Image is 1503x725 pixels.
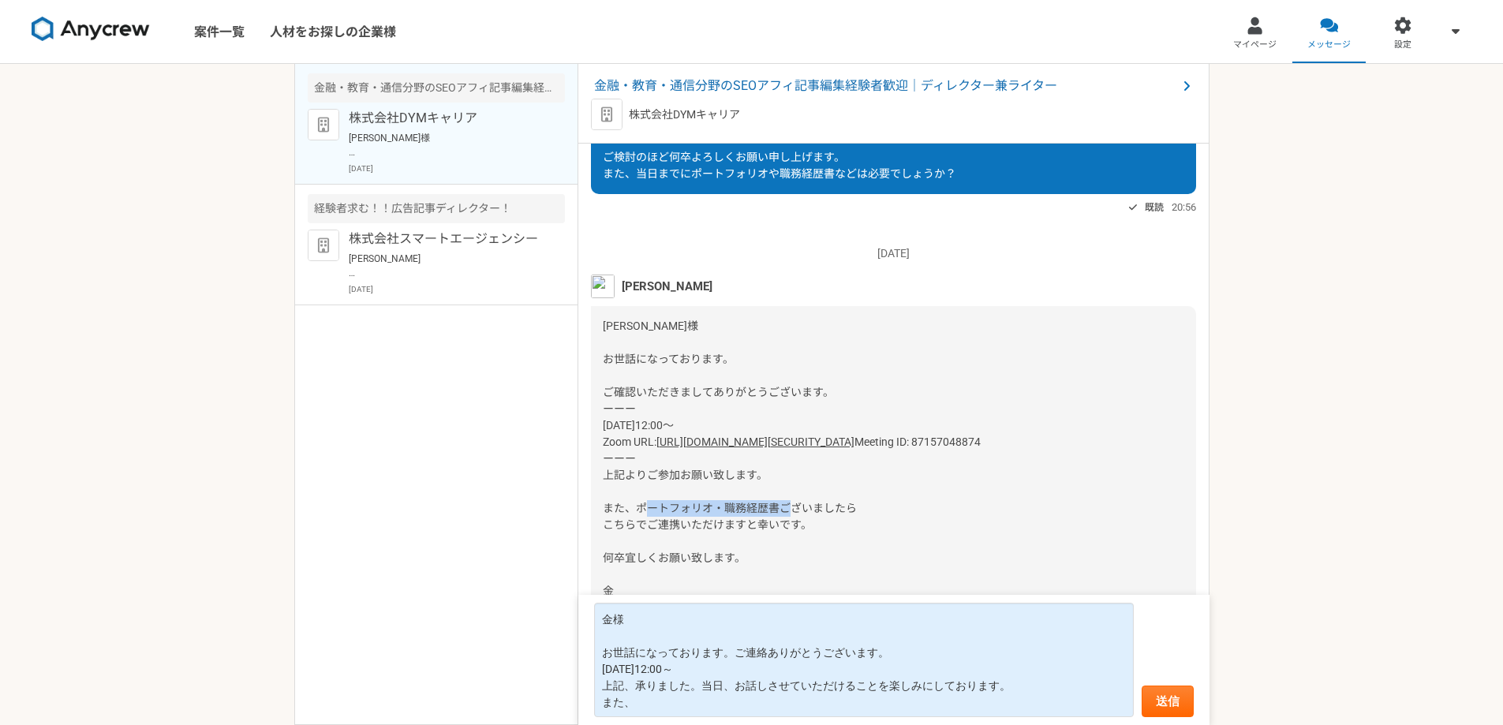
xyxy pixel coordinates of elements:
[1172,200,1196,215] span: 20:56
[308,194,565,223] div: 経験者求む！！広告記事ディレクター！
[1394,39,1411,51] span: 設定
[594,77,1177,95] span: 金融・教育・通信分野のSEOアフィ記事編集経験者歓迎｜ディレクター兼ライター
[1307,39,1351,51] span: メッセージ
[1145,198,1164,217] span: 既読
[308,230,339,261] img: default_org_logo-42cde973f59100197ec2c8e796e4974ac8490bb5b08a0eb061ff975e4574aa76.png
[32,17,150,42] img: 8DqYSo04kwAAAAASUVORK5CYII=
[349,109,544,128] p: 株式会社DYMキャリア
[349,252,544,280] p: [PERSON_NAME] お世話になっております。ご連絡ありがとうございます。 下記、ご質問の回答になります。何卒よろしくお願い申し上げます。 ・アフィリエイト記事の執筆経験→あります。 ・w...
[622,278,712,295] span: [PERSON_NAME]
[591,275,615,298] img: unnamed.png
[594,603,1134,717] textarea: 金様 お世話になっております。ご連絡ありがとうございます。 [DATE]12:00～ 上記、承りました。当日、お話しさせていただけることを楽しみにしております。 また、
[308,73,565,103] div: 金融・教育・通信分野のSEOアフィ記事編集経験者歓迎｜ディレクター兼ライター
[591,245,1196,262] p: [DATE]
[1142,686,1194,717] button: 送信
[1233,39,1277,51] span: マイページ
[591,99,623,130] img: default_org_logo-42cde973f59100197ec2c8e796e4974ac8490bb5b08a0eb061ff975e4574aa76.png
[308,109,339,140] img: default_org_logo-42cde973f59100197ec2c8e796e4974ac8490bb5b08a0eb061ff975e4574aa76.png
[656,435,854,448] a: [URL][DOMAIN_NAME][SECURITY_DATA]
[349,131,544,159] p: [PERSON_NAME]様 お世話になっております。 ご確認いただきましてありがとうございます。 ーーー [DATE]12:00～ Zoom URL: [URL][DOMAIN_NAME][S...
[349,230,544,249] p: 株式会社スマートエージェンシー
[629,107,740,123] p: 株式会社DYMキャリア
[349,163,565,174] p: [DATE]
[603,320,834,448] span: [PERSON_NAME]様 お世話になっております。 ご確認いただきましてありがとうございます。 ーーー [DATE]12:00～ Zoom URL:
[349,283,565,295] p: [DATE]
